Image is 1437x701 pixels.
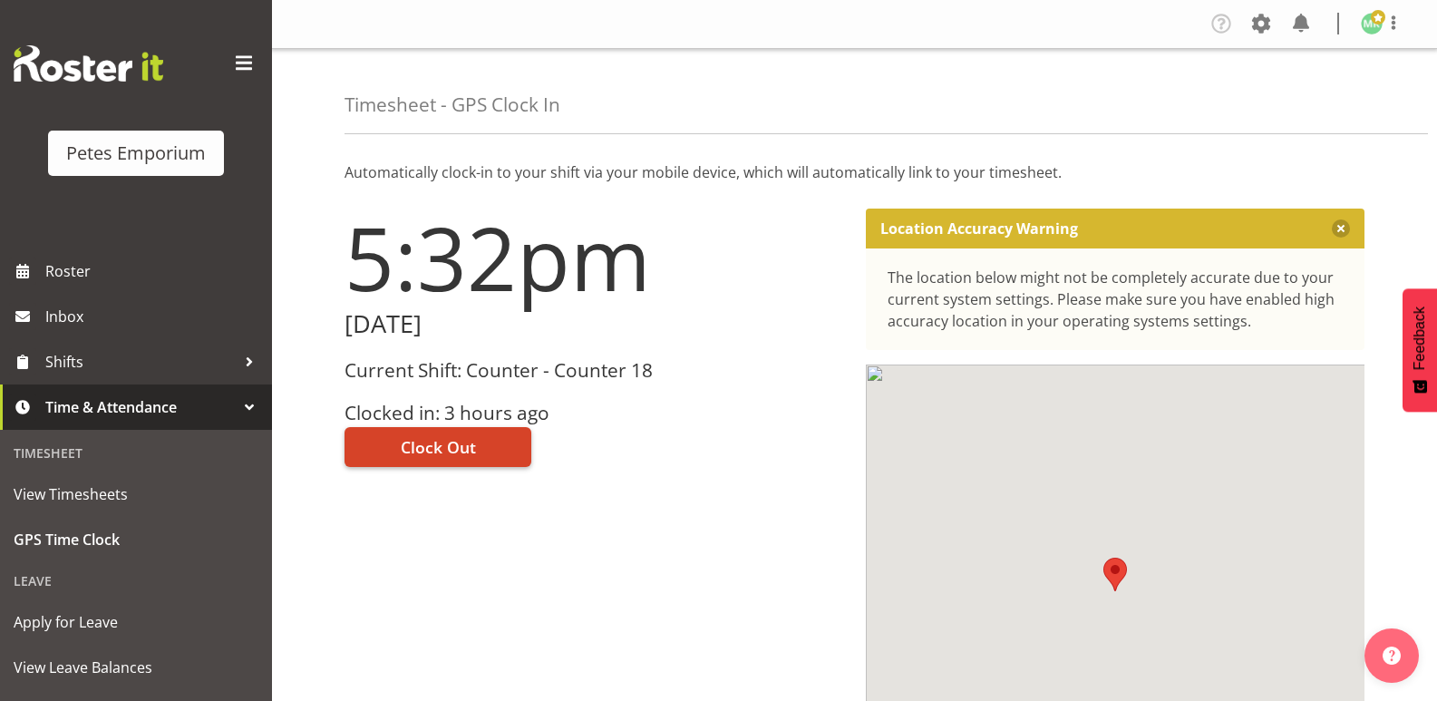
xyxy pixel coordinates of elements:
h1: 5:32pm [345,209,844,307]
a: GPS Time Clock [5,517,267,562]
span: View Leave Balances [14,654,258,681]
a: View Leave Balances [5,645,267,690]
a: View Timesheets [5,472,267,517]
span: Apply for Leave [14,609,258,636]
span: GPS Time Clock [14,526,258,553]
h4: Timesheet - GPS Clock In [345,94,560,115]
p: Location Accuracy Warning [880,219,1078,238]
span: Roster [45,258,263,285]
h2: [DATE] [345,310,844,338]
img: help-xxl-2.png [1383,647,1401,665]
div: Timesheet [5,434,267,472]
span: View Timesheets [14,481,258,508]
span: Time & Attendance [45,394,236,421]
h3: Clocked in: 3 hours ago [345,403,844,424]
h3: Current Shift: Counter - Counter 18 [345,360,844,381]
span: Inbox [45,303,263,330]
span: Shifts [45,348,236,375]
a: Apply for Leave [5,599,267,645]
div: The location below might not be completely accurate due to your current system settings. Please m... [888,267,1344,332]
button: Clock Out [345,427,531,467]
button: Close message [1332,219,1350,238]
span: Clock Out [401,435,476,459]
img: Rosterit website logo [14,45,163,82]
div: Leave [5,562,267,599]
p: Automatically clock-in to your shift via your mobile device, which will automatically link to you... [345,161,1364,183]
button: Feedback - Show survey [1403,288,1437,412]
img: melanie-richardson713.jpg [1361,13,1383,34]
div: Petes Emporium [66,140,206,167]
span: Feedback [1412,307,1428,370]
